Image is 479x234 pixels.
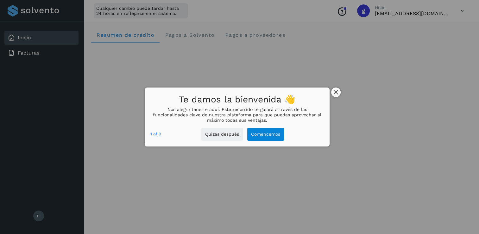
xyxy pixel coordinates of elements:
div: Te damos la bienvenida 👋Nos alegra tenerte aquí. Este recorrido te guiará a través de las funcion... [145,88,329,146]
div: 1 of 9 [150,131,161,138]
button: Comencemos [247,128,284,141]
button: Quizas después [201,128,243,141]
div: step 1 of 9 [150,131,161,138]
button: close, [331,88,341,97]
p: Nos alegra tenerte aquí. Este recorrido te guiará a través de las funcionalidades clave de nuestr... [150,107,324,123]
h1: Te damos la bienvenida 👋 [150,93,324,107]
